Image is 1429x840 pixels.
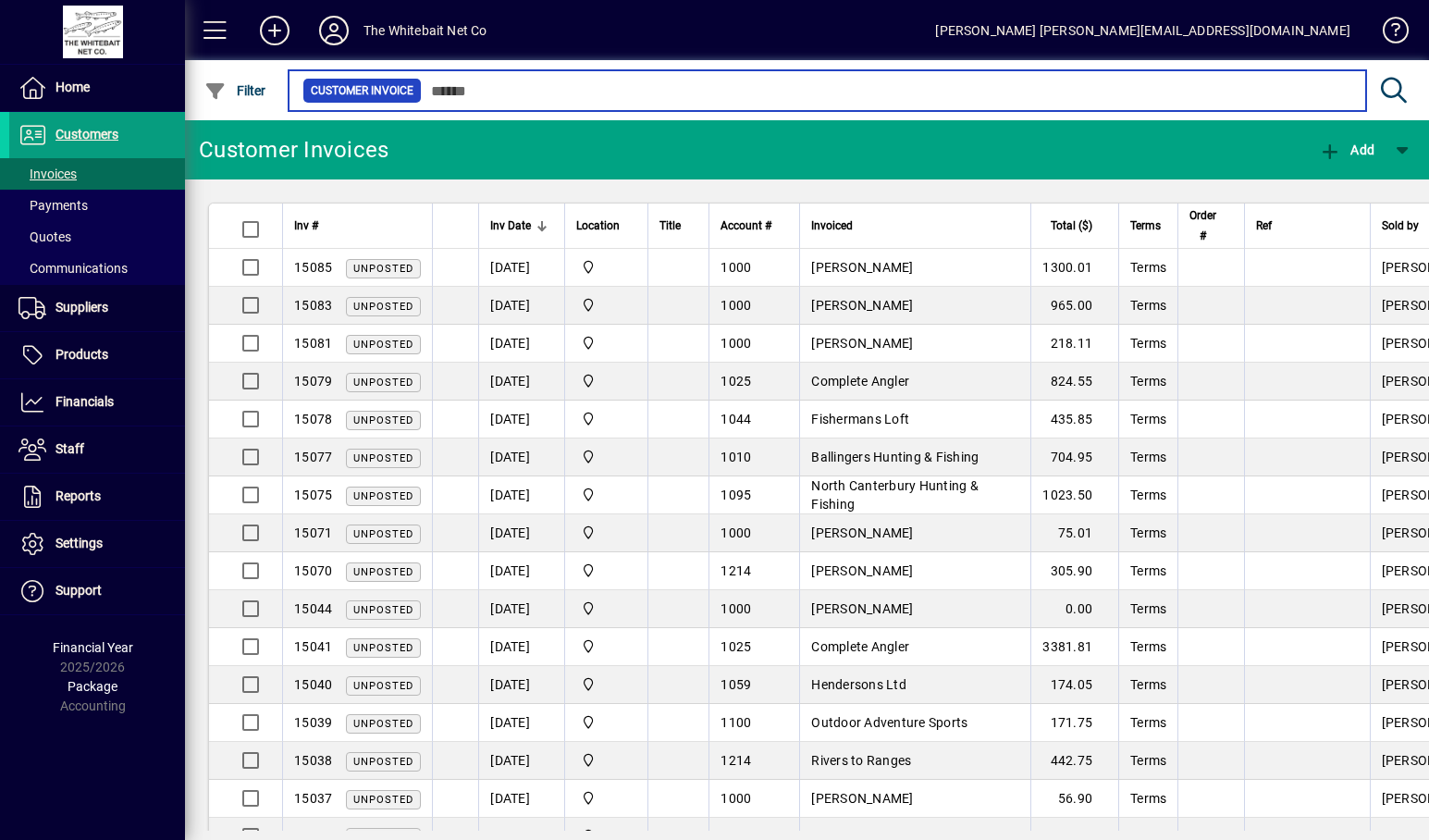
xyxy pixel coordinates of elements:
span: Unposted [353,756,413,768]
td: 218.11 [1030,325,1118,363]
span: Rangiora [576,447,636,467]
span: 15078 [294,412,332,426]
span: Unposted [353,528,413,540]
span: Ref [1256,216,1272,236]
span: 1000 [721,601,751,616]
a: Settings [9,521,185,567]
td: 171.75 [1030,704,1118,742]
a: Knowledge Base [1369,4,1406,64]
a: Quotes [9,221,185,253]
a: Invoices [9,158,185,190]
span: 1059 [721,677,751,692]
span: Rangiora [576,599,636,619]
span: 15039 [294,715,332,730]
a: Communications [9,253,185,284]
div: Ref [1256,216,1358,236]
div: Order # [1189,205,1233,246]
span: Communications [18,261,128,276]
span: Products [55,347,108,362]
td: [DATE] [478,363,564,401]
span: 1095 [721,488,751,502]
span: Customer Invoice [311,81,413,100]
span: Rangiora [576,636,636,657]
td: [DATE] [478,325,564,363]
span: Staff [55,441,84,456]
span: [PERSON_NAME] [811,260,913,275]
div: Account # [721,216,788,236]
td: [DATE] [478,439,564,476]
a: Staff [9,426,185,473]
span: 15040 [294,677,332,692]
div: Location [576,216,636,236]
span: Rangiora [576,371,636,391]
td: [DATE] [478,514,564,552]
span: 15038 [294,753,332,768]
span: 1214 [721,753,751,768]
span: North Canterbury Hunting & Fishing [811,478,979,512]
span: 15085 [294,260,332,275]
span: Ballingers Hunting & Fishing [811,450,979,464]
span: Terms [1130,488,1166,502]
span: Terms [1130,753,1166,768]
span: 15075 [294,488,332,502]
span: Unposted [353,452,413,464]
span: Unposted [353,339,413,351]
td: [DATE] [478,628,564,666]
span: Terms [1130,677,1166,692]
span: 1100 [721,715,751,730]
span: Rangiora [576,561,636,581]
td: 3381.81 [1030,628,1118,666]
td: [DATE] [478,552,564,590]
span: Rangiora [576,788,636,809]
td: [DATE] [478,476,564,514]
a: Products [9,332,185,378]
td: 56.90 [1030,780,1118,818]
span: Rangiora [576,295,636,315]
td: [DATE] [478,287,564,325]
span: 1000 [721,791,751,806]
span: [PERSON_NAME] [811,298,913,313]
span: Terms [1130,374,1166,389]
span: 15081 [294,336,332,351]
span: Support [55,583,102,598]
span: Package [68,679,117,694]
span: Rivers to Ranges [811,753,911,768]
span: Home [55,80,90,94]
span: 1000 [721,336,751,351]
span: Rangiora [576,333,636,353]
span: Unposted [353,301,413,313]
span: Location [576,216,620,236]
span: 1000 [721,298,751,313]
span: Reports [55,488,101,503]
span: Title [659,216,681,236]
div: Invoiced [811,216,1019,236]
span: [PERSON_NAME] [811,791,913,806]
span: Rangiora [576,712,636,733]
div: Customer Invoices [199,135,388,165]
a: Financials [9,379,185,426]
span: Fishermans Loft [811,412,909,426]
span: Unposted [353,566,413,578]
span: Rangiora [576,523,636,543]
a: Support [9,568,185,614]
span: Rangiora [576,409,636,429]
span: Complete Angler [811,639,909,654]
span: Unposted [353,263,413,275]
span: Order # [1189,205,1216,246]
span: Add [1319,142,1374,157]
button: Add [245,14,304,47]
td: 824.55 [1030,363,1118,401]
span: Unposted [353,377,413,389]
span: 1025 [721,639,751,654]
span: 15041 [294,639,332,654]
td: [DATE] [478,780,564,818]
span: Payments [18,198,88,213]
span: Unposted [353,604,413,616]
a: Suppliers [9,285,185,331]
span: Unposted [353,680,413,692]
span: Unposted [353,642,413,654]
span: Unposted [353,414,413,426]
td: 305.90 [1030,552,1118,590]
span: Invoiced [811,216,853,236]
span: Inv # [294,216,318,236]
